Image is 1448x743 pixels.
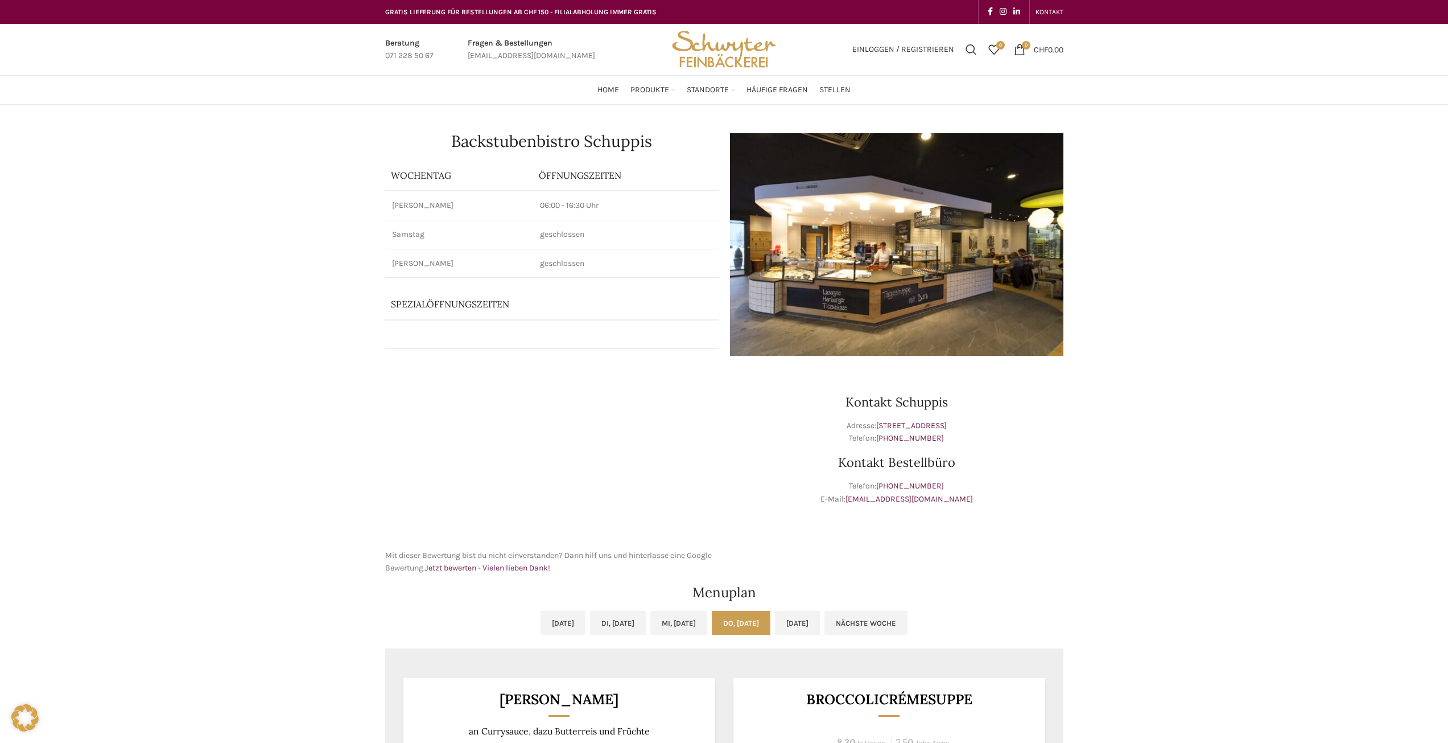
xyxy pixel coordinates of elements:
[668,44,779,54] a: Site logo
[730,420,1063,445] p: Adresse: Telefon:
[468,37,595,63] a: Infobox link
[687,79,735,101] a: Standorte
[392,258,526,269] p: [PERSON_NAME]
[539,169,713,182] p: ÖFFNUNGSZEITEN
[730,396,1063,408] h3: Kontakt Schuppis
[712,611,770,635] a: Do, [DATE]
[385,37,434,63] a: Infobox link
[650,611,707,635] a: Mi, [DATE]
[983,38,1005,61] div: Meine Wunschliste
[960,38,983,61] a: Suchen
[1022,41,1030,50] span: 0
[668,24,779,75] img: Bäckerei Schwyter
[775,611,820,635] a: [DATE]
[687,85,729,96] span: Standorte
[392,229,526,240] p: Samstag
[746,85,808,96] span: Häufige Fragen
[984,4,996,20] a: Facebook social link
[747,692,1031,707] h3: Broccolicrémesuppe
[385,8,657,16] span: GRATIS LIEFERUNG FÜR BESTELLUNGEN AB CHF 150 - FILIALABHOLUNG IMMER GRATIS
[385,133,719,149] h1: Backstubenbistro Schuppis
[391,298,658,310] p: Spezialöffnungszeiten
[541,611,585,635] a: [DATE]
[819,85,851,96] span: Stellen
[391,169,527,182] p: Wochentag
[730,480,1063,506] p: Telefon: E-Mail:
[425,563,550,573] a: Jetzt bewerten - Vielen lieben Dank!
[597,79,619,101] a: Home
[845,494,973,504] a: [EMAIL_ADDRESS][DOMAIN_NAME]
[746,79,808,101] a: Häufige Fragen
[1034,44,1063,54] bdi: 0.00
[852,46,954,54] span: Einloggen / Registrieren
[590,611,646,635] a: Di, [DATE]
[540,229,712,240] p: geschlossen
[540,258,712,269] p: geschlossen
[824,611,907,635] a: Nächste Woche
[876,481,944,491] a: [PHONE_NUMBER]
[819,79,851,101] a: Stellen
[597,85,619,96] span: Home
[996,4,1010,20] a: Instagram social link
[385,549,719,575] p: Mit dieser Bewertung bist du nicht einverstanden? Dann hilf uns und hinterlasse eine Google Bewer...
[983,38,1005,61] a: 0
[392,200,526,211] p: [PERSON_NAME]
[1036,8,1063,16] span: KONTAKT
[847,38,960,61] a: Einloggen / Registrieren
[1034,44,1048,54] span: CHF
[1030,1,1069,23] div: Secondary navigation
[385,367,719,538] iframe: schwyter schuppis
[417,692,701,707] h3: [PERSON_NAME]
[730,456,1063,469] h3: Kontakt Bestellbüro
[876,433,944,443] a: [PHONE_NUMBER]
[417,726,701,737] p: an Currysauce, dazu Butterreis und Früchte
[630,79,675,101] a: Produkte
[1010,4,1024,20] a: Linkedin social link
[876,421,947,430] a: [STREET_ADDRESS]
[379,79,1069,101] div: Main navigation
[540,200,712,211] p: 06:00 - 16:30 Uhr
[1036,1,1063,23] a: KONTAKT
[630,85,669,96] span: Produkte
[996,41,1005,50] span: 0
[385,586,1063,600] h2: Menuplan
[1008,38,1069,61] a: 0 CHF0.00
